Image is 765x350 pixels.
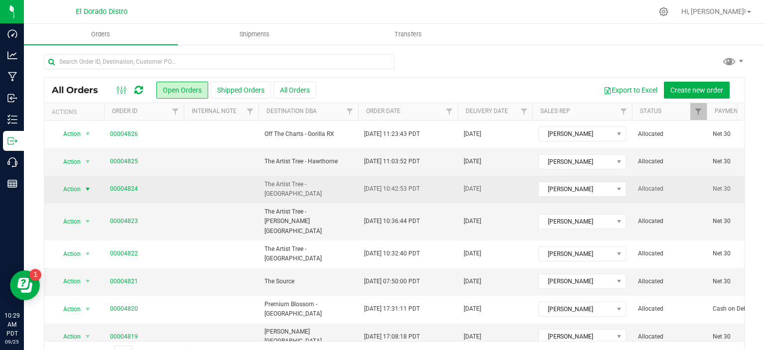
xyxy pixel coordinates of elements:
[273,82,316,99] button: All Orders
[82,330,94,344] span: select
[54,247,81,261] span: Action
[464,157,481,166] span: [DATE]
[364,332,420,342] span: [DATE] 17:08:18 PDT
[638,129,701,139] span: Allocated
[539,127,613,141] span: [PERSON_NAME]
[539,155,613,169] span: [PERSON_NAME]
[670,86,723,94] span: Create new order
[539,215,613,229] span: [PERSON_NAME]
[464,249,481,258] span: [DATE]
[464,129,481,139] span: [DATE]
[54,302,81,316] span: Action
[226,30,283,39] span: Shipments
[54,155,81,169] span: Action
[464,184,481,194] span: [DATE]
[539,330,613,344] span: [PERSON_NAME]
[638,249,701,258] span: Allocated
[364,157,420,166] span: [DATE] 11:03:52 PDT
[539,274,613,288] span: [PERSON_NAME]
[76,7,127,16] span: El Dorado Distro
[264,244,352,263] span: The Artist Tree - [GEOGRAPHIC_DATA]
[616,103,632,120] a: Filter
[7,157,17,167] inline-svg: Call Center
[690,103,707,120] a: Filter
[364,249,420,258] span: [DATE] 10:32:40 PDT
[242,103,258,120] a: Filter
[4,338,19,346] p: 09/25
[82,155,94,169] span: select
[381,30,435,39] span: Transfers
[7,179,17,189] inline-svg: Reports
[264,277,352,286] span: The Source
[638,157,701,166] span: Allocated
[54,215,81,229] span: Action
[640,108,661,115] a: Status
[266,108,317,115] a: Destination DBA
[539,182,613,196] span: [PERSON_NAME]
[516,103,532,120] a: Filter
[110,249,138,258] a: 00004822
[54,330,81,344] span: Action
[156,82,208,99] button: Open Orders
[54,127,81,141] span: Action
[178,24,332,45] a: Shipments
[82,274,94,288] span: select
[441,103,458,120] a: Filter
[540,108,570,115] a: Sales Rep
[7,50,17,60] inline-svg: Analytics
[7,72,17,82] inline-svg: Manufacturing
[657,7,670,16] div: Manage settings
[110,304,138,314] a: 00004820
[464,277,481,286] span: [DATE]
[112,108,137,115] a: Order ID
[54,182,81,196] span: Action
[264,180,352,199] span: The Artist Tree - [GEOGRAPHIC_DATA]
[264,129,352,139] span: Off The Charts - Gorilla RX
[110,277,138,286] a: 00004821
[638,304,701,314] span: Allocated
[715,108,762,115] a: Payment Terms
[264,157,352,166] span: The Artist Tree - Hawthorne
[167,103,184,120] a: Filter
[264,207,352,236] span: The Artist Tree - [PERSON_NAME][GEOGRAPHIC_DATA]
[539,302,613,316] span: [PERSON_NAME]
[110,157,138,166] a: 00004825
[638,277,701,286] span: Allocated
[364,277,420,286] span: [DATE] 07:50:00 PDT
[192,108,237,115] a: Internal Note
[52,109,100,116] div: Actions
[10,270,40,300] iframe: Resource center
[29,269,41,281] iframe: Resource center unread badge
[110,184,138,194] a: 00004824
[7,29,17,39] inline-svg: Dashboard
[364,129,420,139] span: [DATE] 11:23:43 PDT
[211,82,271,99] button: Shipped Orders
[110,129,138,139] a: 00004826
[110,332,138,342] a: 00004819
[366,108,400,115] a: Order Date
[638,332,701,342] span: Allocated
[54,274,81,288] span: Action
[364,304,420,314] span: [DATE] 17:31:11 PDT
[24,24,178,45] a: Orders
[331,24,485,45] a: Transfers
[82,247,94,261] span: select
[82,127,94,141] span: select
[342,103,358,120] a: Filter
[7,136,17,146] inline-svg: Outbound
[82,215,94,229] span: select
[638,217,701,226] span: Allocated
[464,304,481,314] span: [DATE]
[264,327,352,346] span: [PERSON_NAME][GEOGRAPHIC_DATA]
[681,7,746,15] span: Hi, [PERSON_NAME]!
[78,30,124,39] span: Orders
[7,115,17,124] inline-svg: Inventory
[82,182,94,196] span: select
[82,302,94,316] span: select
[597,82,664,99] button: Export to Excel
[466,108,508,115] a: Delivery Date
[464,332,481,342] span: [DATE]
[7,93,17,103] inline-svg: Inbound
[539,247,613,261] span: [PERSON_NAME]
